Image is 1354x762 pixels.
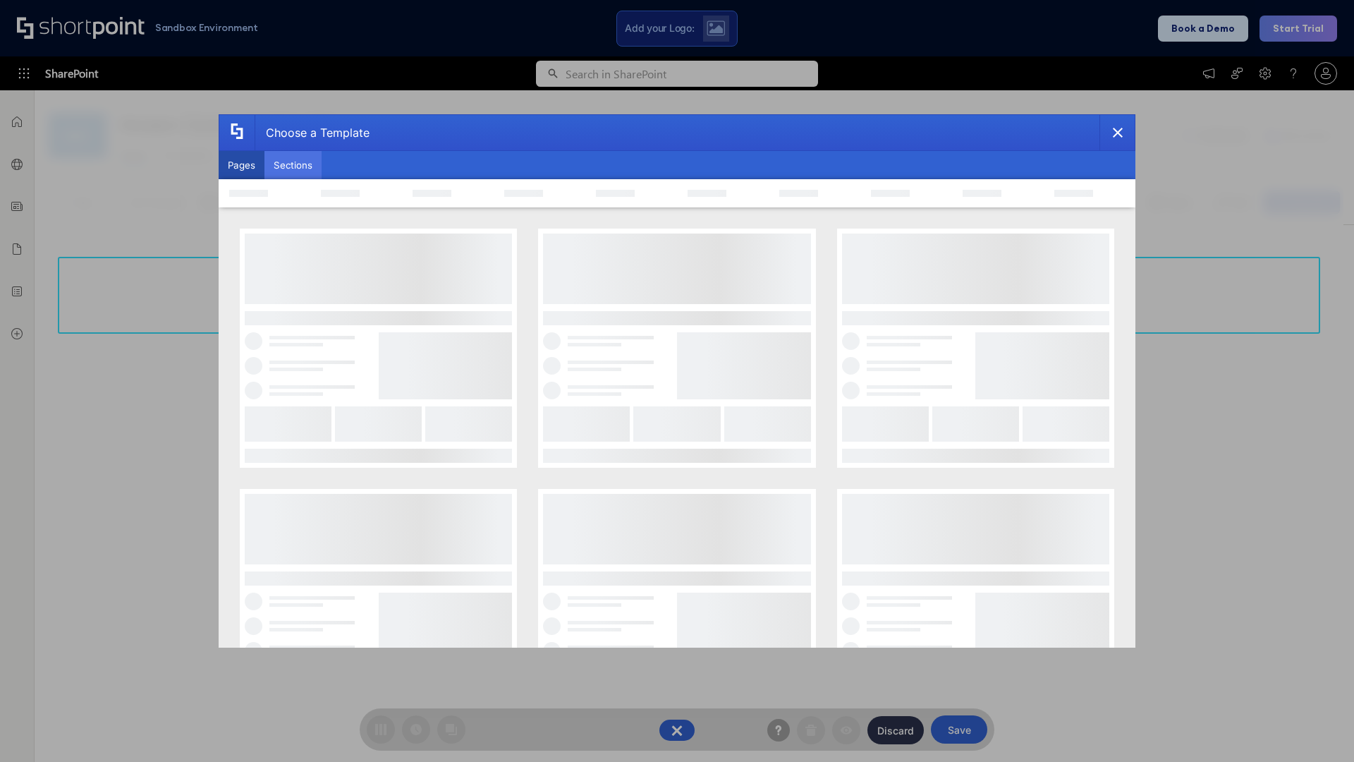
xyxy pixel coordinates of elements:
div: template selector [219,114,1135,648]
div: Choose a Template [255,115,370,150]
button: Sections [264,151,322,179]
iframe: Chat Widget [1283,694,1354,762]
button: Pages [219,151,264,179]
